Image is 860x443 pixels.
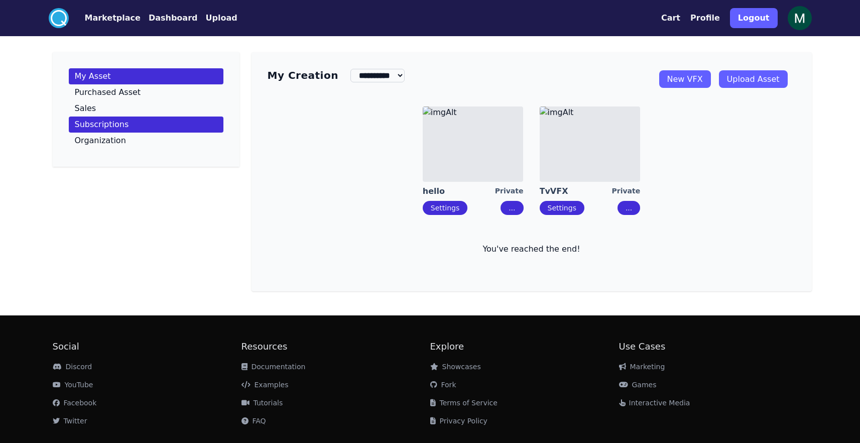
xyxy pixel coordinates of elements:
h2: Use Cases [619,340,808,354]
a: Dashboard [141,12,198,24]
a: FAQ [241,417,266,425]
a: Settings [431,204,459,212]
h2: Social [53,340,241,354]
a: hello [423,186,495,197]
a: Organization [69,133,223,149]
a: Games [619,381,657,389]
button: Cart [661,12,680,24]
a: Purchased Asset [69,84,223,100]
a: Sales [69,100,223,117]
button: Dashboard [149,12,198,24]
p: Purchased Asset [75,88,141,96]
a: Upload [197,12,237,24]
a: Examples [241,381,289,389]
p: You've reached the end! [268,243,796,255]
button: ... [501,201,523,215]
button: ... [618,201,640,215]
a: Interactive Media [619,399,690,407]
p: Subscriptions [75,121,129,129]
a: Discord [53,363,92,371]
p: Sales [75,104,96,113]
div: Private [612,186,641,197]
img: imgAlt [423,106,523,182]
a: Tutorials [241,399,283,407]
p: Organization [75,137,126,145]
a: YouTube [53,381,93,389]
button: Profile [690,12,720,24]
img: imgAlt [540,106,640,182]
a: Documentation [241,363,306,371]
button: Settings [540,201,584,215]
a: Marketing [619,363,665,371]
a: Settings [548,204,576,212]
h3: My Creation [268,68,338,82]
button: Logout [730,8,778,28]
a: Showcases [430,363,481,371]
a: Subscriptions [69,117,223,133]
p: My Asset [75,72,111,80]
a: Facebook [53,399,97,407]
a: My Asset [69,68,223,84]
a: TvVFX [540,186,612,197]
h2: Resources [241,340,430,354]
div: Private [495,186,524,197]
a: Twitter [53,417,87,425]
a: Marketplace [69,12,141,24]
a: Upload Asset [719,70,788,88]
h2: Explore [430,340,619,354]
img: profile [788,6,812,30]
button: Upload [205,12,237,24]
button: Marketplace [85,12,141,24]
a: Privacy Policy [430,417,487,425]
a: Fork [430,381,456,389]
button: Settings [423,201,467,215]
a: Terms of Service [430,399,498,407]
a: Logout [730,4,778,32]
a: New VFX [659,70,711,88]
